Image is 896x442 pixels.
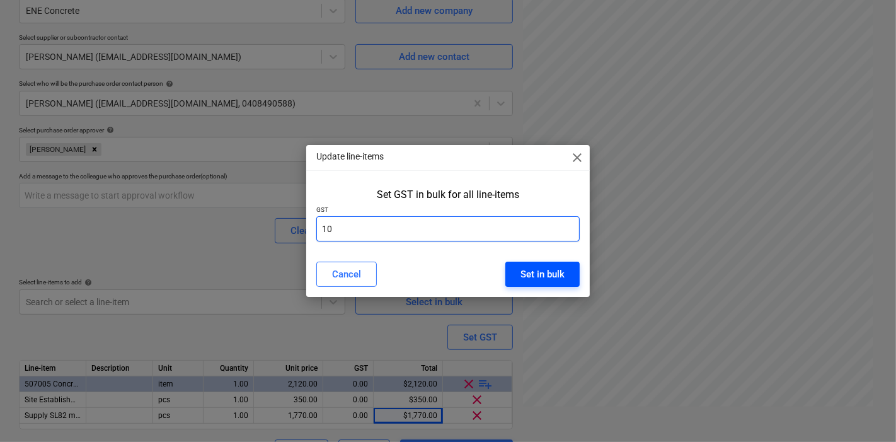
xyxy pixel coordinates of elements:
div: Set GST in bulk for all line-items [377,189,519,201]
span: close [570,150,585,165]
p: Update line-items [316,150,384,163]
div: Set in bulk [520,266,565,282]
button: Set in bulk [505,262,580,287]
p: GST [316,206,580,216]
div: Cancel [332,266,361,282]
input: GST [316,216,580,241]
button: Cancel [316,262,377,287]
